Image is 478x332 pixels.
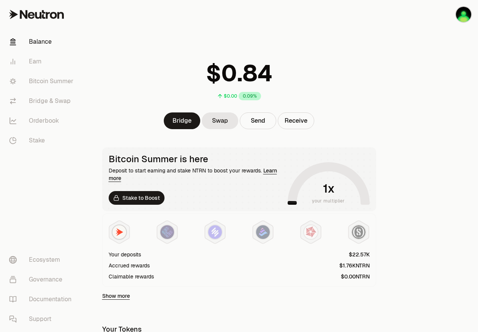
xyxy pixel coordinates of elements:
a: Show more [102,292,130,300]
a: Ecosystem [3,250,82,270]
img: Bedrock Diamonds [256,225,270,239]
a: Bridge & Swap [3,91,82,111]
button: Send [240,112,276,129]
div: $0.00 [224,93,237,99]
img: Structured Points [352,225,366,239]
a: Balance [3,32,82,52]
div: Accrued rewards [109,262,150,269]
img: KO [456,7,471,22]
span: your multiplier [312,197,345,205]
img: Solv Points [208,225,222,239]
a: Bridge [164,112,200,129]
div: Deposit to start earning and stake NTRN to boost your rewards. [109,167,285,182]
div: Your deposits [109,251,141,258]
button: Receive [278,112,314,129]
a: Swap [202,112,238,129]
img: NTRN [112,225,126,239]
div: Bitcoin Summer is here [109,154,285,164]
a: Orderbook [3,111,82,131]
a: Governance [3,270,82,289]
a: Support [3,309,82,329]
img: Mars Fragments [304,225,318,239]
a: Stake to Boost [109,191,165,205]
a: Documentation [3,289,82,309]
img: EtherFi Points [160,225,174,239]
a: Stake [3,131,82,150]
div: Claimable rewards [109,273,154,280]
div: 0.09% [239,92,261,100]
a: Bitcoin Summer [3,71,82,91]
a: Earn [3,52,82,71]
